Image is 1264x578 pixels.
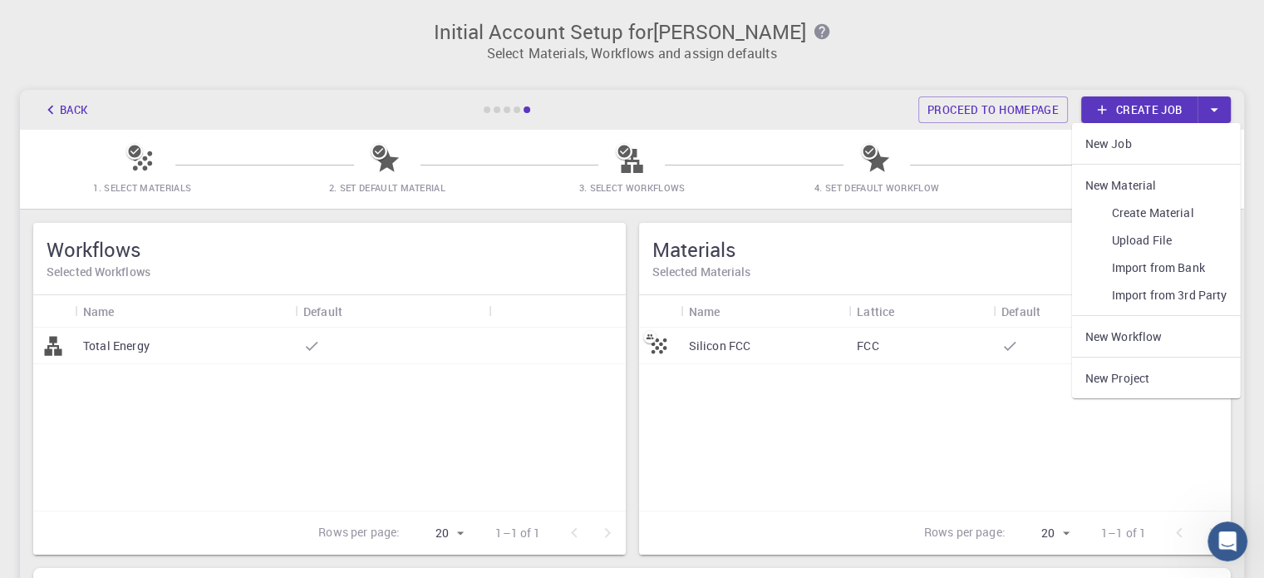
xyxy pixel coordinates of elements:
[295,295,489,328] div: Default
[30,43,1234,63] p: Select Materials, Workflows and assign defaults
[342,298,369,324] button: Sort
[318,524,400,543] p: Rows per page:
[848,295,993,328] div: Lattice
[857,338,878,354] p: FCC
[115,298,141,324] button: Sort
[406,521,469,546] div: 20
[1072,364,1241,392] a: New Project
[93,181,191,194] span: 1. Select Materials
[1072,281,1241,309] a: Import from 3rd Party
[495,525,540,541] p: 1–1 of 1
[652,236,1218,263] h5: Materials
[894,298,921,324] button: Sort
[1072,171,1241,199] li: New Material
[857,295,894,328] div: Lattice
[33,12,92,27] span: Suporte
[924,524,1006,543] p: Rows per page:
[578,181,685,194] span: 3. Select Workflows
[33,295,75,328] div: Icon
[33,96,96,123] button: Back
[1040,298,1067,324] button: Sort
[30,20,1234,43] h3: Initial Account Setup for [PERSON_NAME]
[1081,96,1198,123] a: Create job
[83,295,115,328] div: Name
[652,263,1218,281] h6: Selected Materials
[303,295,342,328] div: Default
[1101,525,1146,541] p: 1–1 of 1
[689,295,721,328] div: Name
[993,295,1140,328] div: Default
[639,295,681,328] div: Icon
[1072,226,1241,254] a: Upload File
[47,236,612,263] h5: Workflows
[689,338,751,354] p: Silicon FCC
[83,338,150,354] p: Total Energy
[720,298,746,324] button: Sort
[918,96,1068,123] a: Proceed to homepage
[1072,199,1241,226] a: Create Material
[1207,521,1247,561] iframe: Intercom live chat
[329,181,445,194] span: 2. Set Default Material
[1072,130,1241,157] a: New Job
[1072,323,1241,350] a: New Workflow
[47,263,612,281] h6: Selected Workflows
[814,181,939,194] span: 4. Set Default Workflow
[1001,295,1040,328] div: Default
[1072,254,1241,281] a: Import from Bank
[1012,521,1075,546] div: 20
[681,295,849,328] div: Name
[75,295,295,328] div: Name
